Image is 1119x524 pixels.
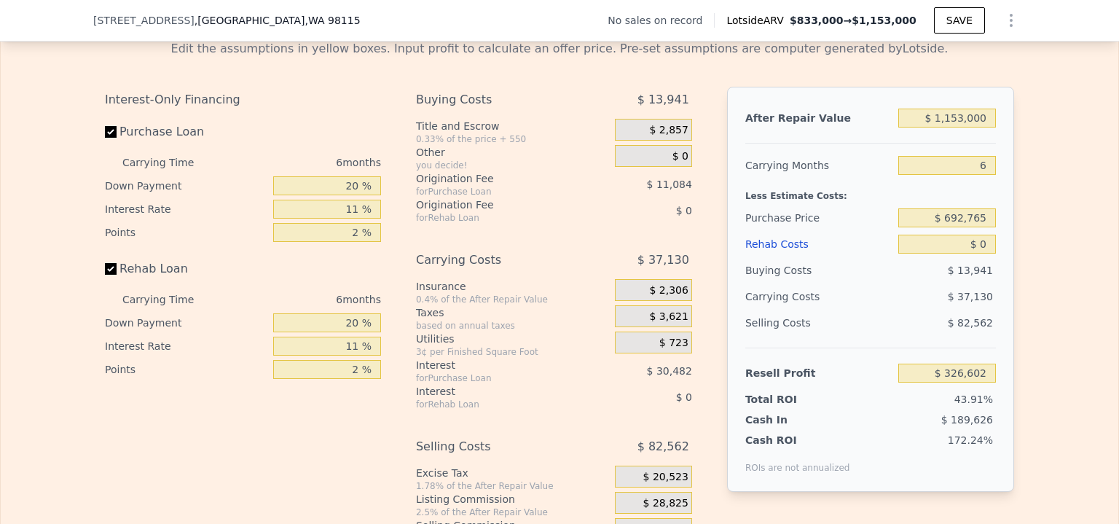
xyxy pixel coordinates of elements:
[105,174,267,198] div: Down Payment
[105,119,267,145] label: Purchase Loan
[997,6,1026,35] button: Show Options
[948,317,993,329] span: $ 82,562
[948,265,993,276] span: $ 13,941
[416,434,578,460] div: Selling Costs
[416,399,578,410] div: for Rehab Loan
[676,391,692,403] span: $ 0
[416,507,609,518] div: 2.5% of the After Repair Value
[745,231,892,257] div: Rehab Costs
[416,119,609,133] div: Title and Escrow
[105,87,381,113] div: Interest-Only Financing
[745,152,892,179] div: Carrying Months
[637,87,689,113] span: $ 13,941
[745,105,892,131] div: After Repair Value
[416,492,609,507] div: Listing Commission
[416,145,609,160] div: Other
[195,13,361,28] span: , [GEOGRAPHIC_DATA]
[745,179,996,205] div: Less Estimate Costs:
[416,279,609,294] div: Insurance
[643,497,688,510] span: $ 28,825
[105,221,267,244] div: Points
[637,434,689,460] span: $ 82,562
[643,471,688,484] span: $ 20,523
[105,358,267,381] div: Points
[416,305,609,320] div: Taxes
[416,160,609,171] div: you decide!
[105,311,267,335] div: Down Payment
[105,198,267,221] div: Interest Rate
[416,358,578,372] div: Interest
[105,263,117,275] input: Rehab Loan
[745,392,836,407] div: Total ROI
[223,151,381,174] div: 6 months
[649,284,688,297] span: $ 2,306
[745,412,836,427] div: Cash In
[416,332,609,346] div: Utilities
[852,15,916,26] span: $1,153,000
[122,151,217,174] div: Carrying Time
[608,13,714,28] div: No sales on record
[637,247,689,273] span: $ 37,130
[934,7,985,34] button: SAVE
[416,372,578,384] div: for Purchase Loan
[954,394,993,405] span: 43.91%
[649,124,688,137] span: $ 2,857
[745,360,892,386] div: Resell Profit
[105,126,117,138] input: Purchase Loan
[948,291,993,302] span: $ 37,130
[105,335,267,358] div: Interest Rate
[790,15,844,26] span: $833,000
[416,198,578,212] div: Origination Fee
[659,337,688,350] span: $ 723
[649,310,688,324] span: $ 3,621
[745,283,836,310] div: Carrying Costs
[416,346,609,358] div: 3¢ per Finished Square Foot
[676,205,692,216] span: $ 0
[416,186,578,198] div: for Purchase Loan
[672,150,688,163] span: $ 0
[416,466,609,480] div: Excise Tax
[790,13,916,28] span: →
[941,414,993,426] span: $ 189,626
[416,133,609,145] div: 0.33% of the price + 550
[416,87,578,113] div: Buying Costs
[647,179,692,190] span: $ 11,084
[416,320,609,332] div: based on annual taxes
[416,294,609,305] div: 0.4% of the After Repair Value
[416,212,578,224] div: for Rehab Loan
[726,13,789,28] span: Lotside ARV
[745,433,850,447] div: Cash ROI
[416,480,609,492] div: 1.78% of the After Repair Value
[948,434,993,446] span: 172.24%
[745,205,892,231] div: Purchase Price
[223,288,381,311] div: 6 months
[647,365,692,377] span: $ 30,482
[105,256,267,282] label: Rehab Loan
[745,310,892,336] div: Selling Costs
[745,447,850,474] div: ROIs are not annualized
[416,171,578,186] div: Origination Fee
[305,15,360,26] span: , WA 98115
[93,13,195,28] span: [STREET_ADDRESS]
[416,384,578,399] div: Interest
[122,288,217,311] div: Carrying Time
[105,40,1014,58] div: Edit the assumptions in yellow boxes. Input profit to calculate an offer price. Pre-set assumptio...
[416,247,578,273] div: Carrying Costs
[745,257,892,283] div: Buying Costs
